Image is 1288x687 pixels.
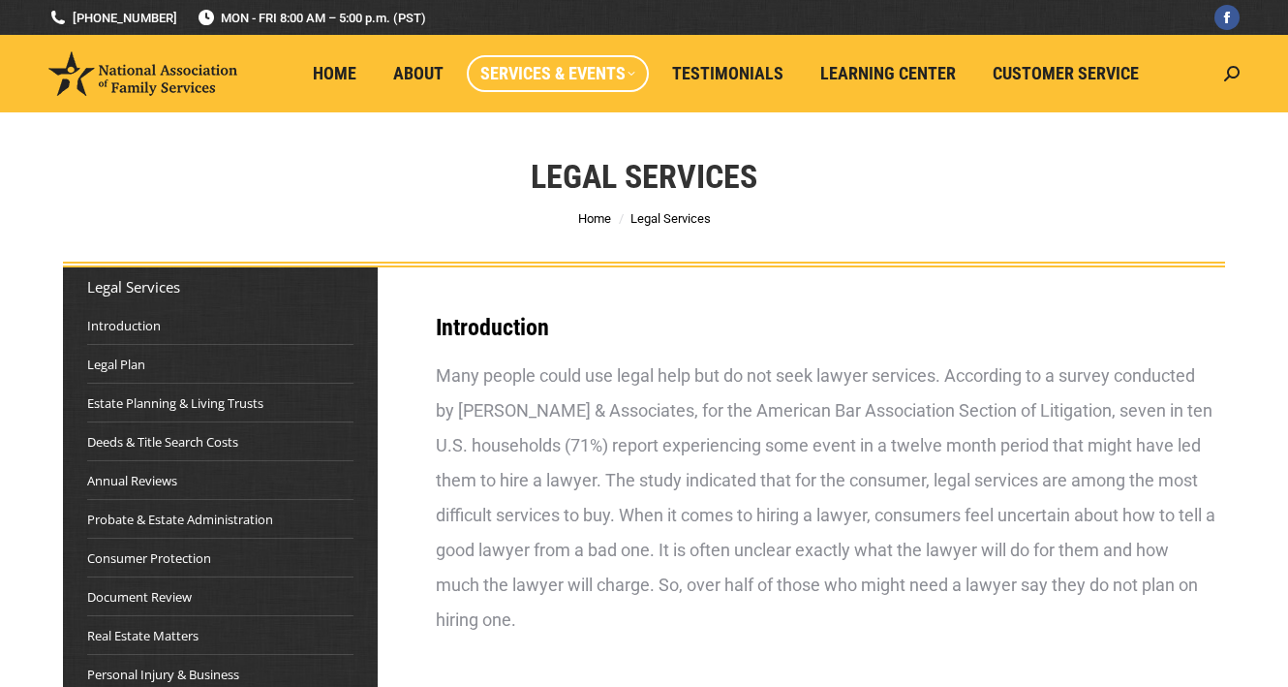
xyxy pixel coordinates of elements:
a: Facebook page opens in new window [1214,5,1240,30]
div: Many people could use legal help but do not seek lawyer services. According to a survey conducted... [436,359,1215,638]
a: Home [578,211,611,226]
span: Testimonials [672,63,783,84]
a: Deeds & Title Search Costs [87,432,238,452]
span: Home [313,63,356,84]
span: Services & Events [480,63,635,84]
span: Learning Center [820,63,956,84]
a: [PHONE_NUMBER] [48,9,177,27]
a: Probate & Estate Administration [87,510,273,529]
h1: Legal Services [531,155,757,198]
span: Customer Service [993,63,1139,84]
a: Customer Service [979,55,1152,92]
a: Testimonials [659,55,797,92]
img: National Association of Family Services [48,51,237,96]
a: Document Review [87,587,192,607]
span: MON - FRI 8:00 AM – 5:00 p.m. (PST) [197,9,426,27]
h3: Introduction [436,316,1215,339]
a: About [380,55,457,92]
a: Real Estate Matters [87,626,199,645]
a: Home [299,55,370,92]
span: Legal Services [630,211,711,226]
div: Legal Services [87,277,353,297]
a: Personal Injury & Business [87,665,239,684]
a: Legal Plan [87,355,145,374]
a: Introduction [87,316,161,335]
span: About [393,63,444,84]
a: Consumer Protection [87,548,211,568]
a: Annual Reviews [87,471,177,490]
a: Estate Planning & Living Trusts [87,393,263,413]
a: Learning Center [807,55,969,92]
